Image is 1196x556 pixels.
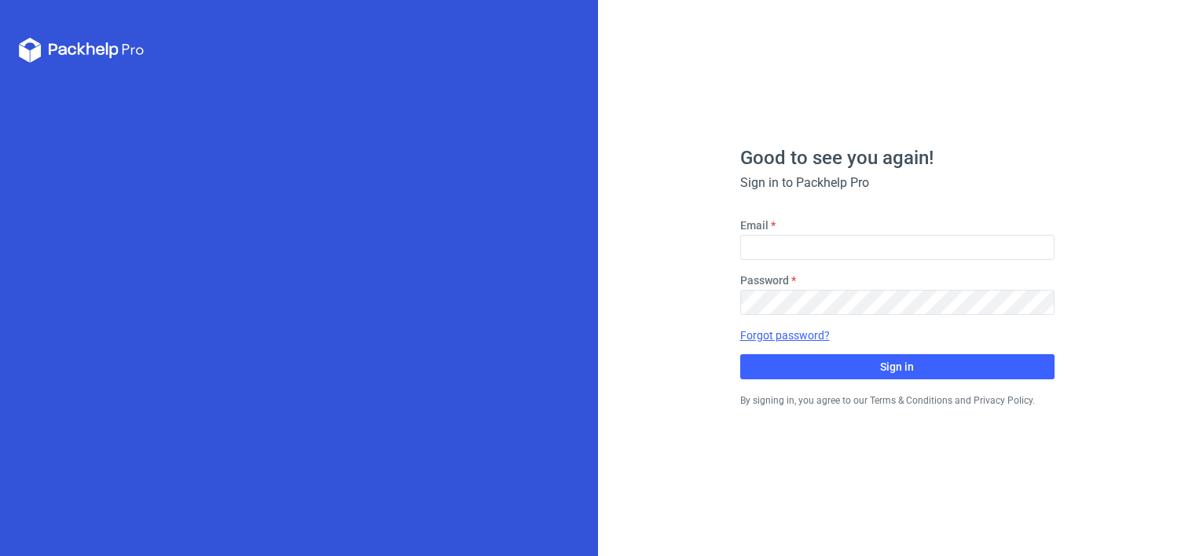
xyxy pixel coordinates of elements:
[740,354,1055,379] button: Sign in
[740,218,769,233] label: Email
[740,327,830,343] a: Forgot password?
[740,395,1035,406] small: By signing in, you agree to our Terms & Conditions and Privacy Policy.
[740,273,789,288] label: Password
[740,174,1055,192] div: Sign in to Packhelp Pro
[19,38,145,63] svg: Packhelp Pro
[880,361,914,372] span: Sign in
[740,148,1055,167] h1: Good to see you again!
